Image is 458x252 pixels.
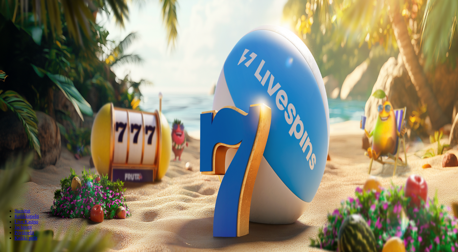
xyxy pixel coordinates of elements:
[14,208,30,213] a: Suositut
[2,198,456,252] header: Lobby
[14,235,37,241] a: Kaikki pelit
[14,214,39,219] a: Kolikkopelit
[2,198,456,241] nav: Lobby
[14,230,34,235] a: Pöytäpelit
[14,225,32,230] a: Jackpotit
[14,219,38,224] a: Live Kasino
